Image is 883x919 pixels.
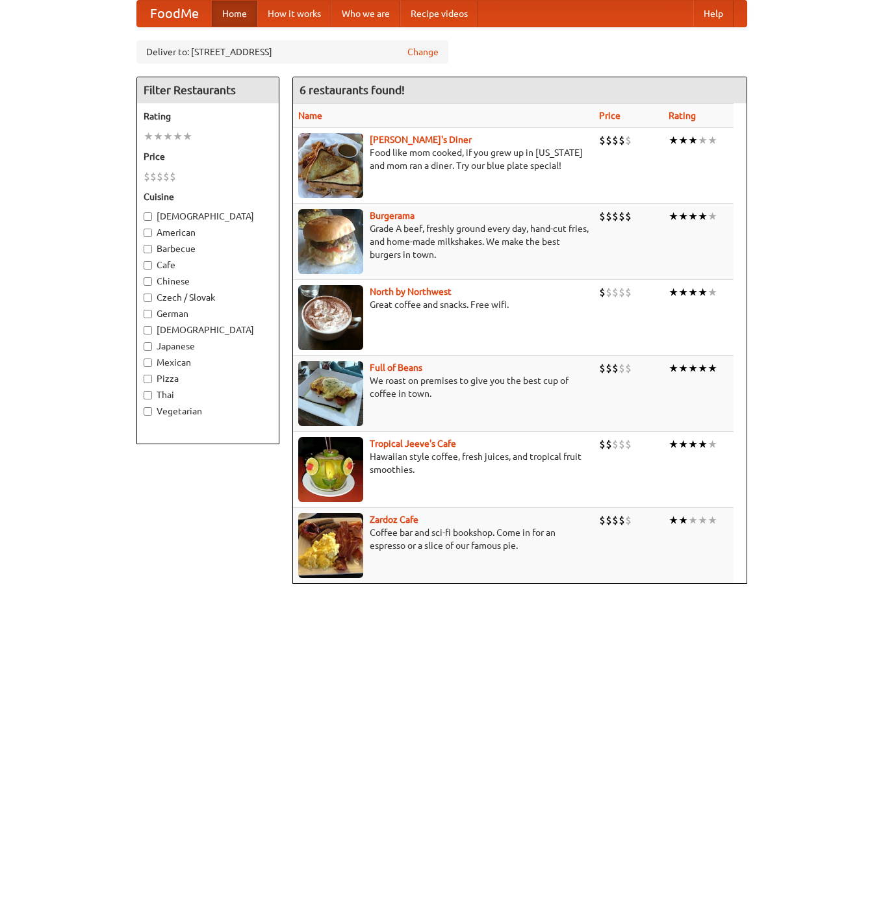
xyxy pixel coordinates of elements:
[144,212,152,221] input: [DEMOGRAPHIC_DATA]
[144,407,152,416] input: Vegetarian
[678,133,688,147] li: ★
[331,1,400,27] a: Who we are
[183,129,192,144] li: ★
[298,513,363,578] img: zardoz.jpg
[625,513,632,527] li: $
[669,513,678,527] li: ★
[144,294,152,302] input: Czech / Slovak
[144,405,272,418] label: Vegetarian
[612,209,619,223] li: $
[157,170,163,184] li: $
[370,210,415,221] a: Burgerama
[708,437,717,451] li: ★
[298,298,589,311] p: Great coffee and snacks. Free wifi.
[150,170,157,184] li: $
[144,291,272,304] label: Czech / Slovak
[144,340,272,353] label: Japanese
[669,133,678,147] li: ★
[144,170,150,184] li: $
[688,285,698,299] li: ★
[625,285,632,299] li: $
[298,437,363,502] img: jeeves.jpg
[144,391,152,399] input: Thai
[688,437,698,451] li: ★
[298,222,589,261] p: Grade A beef, freshly ground every day, hand-cut fries, and home-made milkshakes. We make the bes...
[144,129,153,144] li: ★
[144,258,272,271] label: Cafe
[298,110,322,121] a: Name
[144,110,272,123] h5: Rating
[370,134,472,145] a: [PERSON_NAME]'s Diner
[137,77,279,103] h4: Filter Restaurants
[170,170,176,184] li: $
[612,513,619,527] li: $
[599,209,606,223] li: $
[144,372,272,385] label: Pizza
[606,437,612,451] li: $
[698,133,708,147] li: ★
[678,513,688,527] li: ★
[298,133,363,198] img: sallys.jpg
[599,133,606,147] li: $
[678,361,688,375] li: ★
[153,129,163,144] li: ★
[212,1,257,27] a: Home
[625,209,632,223] li: $
[669,285,678,299] li: ★
[599,513,606,527] li: $
[688,361,698,375] li: ★
[370,286,452,297] a: North by Northwest
[619,133,625,147] li: $
[708,285,717,299] li: ★
[625,133,632,147] li: $
[298,209,363,274] img: burgerama.jpg
[144,307,272,320] label: German
[407,45,439,58] a: Change
[619,361,625,375] li: $
[400,1,478,27] a: Recipe videos
[298,146,589,172] p: Food like mom cooked, if you grew up in [US_STATE] and mom ran a diner. Try our blue plate special!
[599,437,606,451] li: $
[144,277,152,286] input: Chinese
[136,40,448,64] div: Deliver to: [STREET_ADDRESS]
[708,209,717,223] li: ★
[298,526,589,552] p: Coffee bar and sci-fi bookshop. Come in for an espresso or a slice of our famous pie.
[144,226,272,239] label: American
[612,437,619,451] li: $
[144,310,152,318] input: German
[144,388,272,401] label: Thai
[163,170,170,184] li: $
[144,190,272,203] h5: Cuisine
[606,513,612,527] li: $
[163,129,173,144] li: ★
[625,361,632,375] li: $
[298,361,363,426] img: beans.jpg
[298,450,589,476] p: Hawaiian style coffee, fresh juices, and tropical fruit smoothies.
[370,514,418,525] a: Zardoz Cafe
[698,437,708,451] li: ★
[619,209,625,223] li: $
[698,361,708,375] li: ★
[612,133,619,147] li: $
[144,210,272,223] label: [DEMOGRAPHIC_DATA]
[708,513,717,527] li: ★
[606,285,612,299] li: $
[606,209,612,223] li: $
[144,229,152,237] input: American
[144,323,272,336] label: [DEMOGRAPHIC_DATA]
[144,326,152,334] input: [DEMOGRAPHIC_DATA]
[688,513,698,527] li: ★
[708,361,717,375] li: ★
[669,110,696,121] a: Rating
[678,285,688,299] li: ★
[612,285,619,299] li: $
[698,513,708,527] li: ★
[669,437,678,451] li: ★
[144,359,152,367] input: Mexican
[678,437,688,451] li: ★
[257,1,331,27] a: How it works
